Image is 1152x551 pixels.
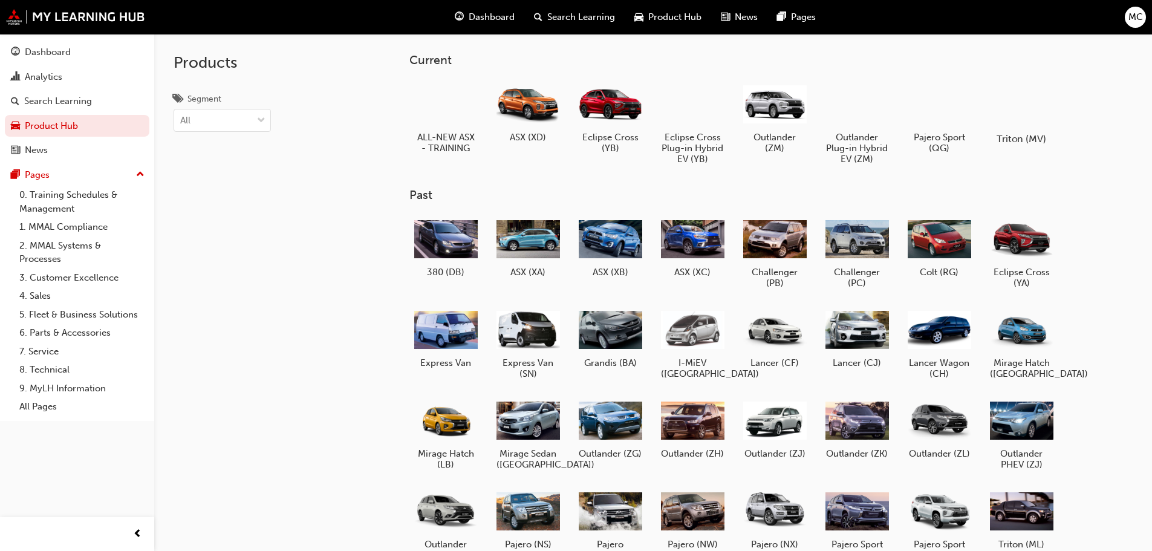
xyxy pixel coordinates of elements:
[903,303,975,384] a: Lancer Wagon (CH)
[574,212,646,282] a: ASX (XB)
[661,357,724,379] h5: I-MiEV ([GEOGRAPHIC_DATA])
[11,72,20,83] span: chart-icon
[661,448,724,459] h5: Outlander (ZH)
[908,357,971,379] h5: Lancer Wagon (CH)
[903,212,975,282] a: Colt (RG)
[445,5,524,30] a: guage-iconDashboard
[821,77,893,169] a: Outlander Plug-in Hybrid EV (ZM)
[634,10,643,25] span: car-icon
[791,10,816,24] span: Pages
[743,357,807,368] h5: Lancer (CF)
[656,212,729,282] a: ASX (XC)
[743,539,807,550] h5: Pajero (NX)
[414,448,478,470] h5: Mirage Hatch (LB)
[985,303,1058,384] a: Mirage Hatch ([GEOGRAPHIC_DATA])
[825,357,889,368] h5: Lancer (CJ)
[496,539,560,550] h5: Pajero (NS)
[579,267,642,278] h5: ASX (XB)
[11,47,20,58] span: guage-icon
[136,167,145,183] span: up-icon
[738,212,811,293] a: Challenger (PB)
[187,93,221,105] div: Segment
[661,539,724,550] h5: Pajero (NW)
[133,527,142,542] span: prev-icon
[15,236,149,269] a: 2. MMAL Systems & Processes
[409,394,482,475] a: Mirage Hatch (LB)
[5,139,149,161] a: News
[15,305,149,324] a: 5. Fleet & Business Solutions
[661,267,724,278] h5: ASX (XC)
[1125,7,1146,28] button: MC
[409,77,482,158] a: ALL-NEW ASX - TRAINING
[738,394,811,464] a: Outlander (ZJ)
[767,5,825,30] a: pages-iconPages
[547,10,615,24] span: Search Learning
[821,212,893,293] a: Challenger (PC)
[656,77,729,169] a: Eclipse Cross Plug-in Hybrid EV (YB)
[11,170,20,181] span: pages-icon
[409,53,1096,67] h3: Current
[903,394,975,464] a: Outlander (ZL)
[661,132,724,165] h5: Eclipse Cross Plug-in Hybrid EV (YB)
[990,357,1053,379] h5: Mirage Hatch ([GEOGRAPHIC_DATA])
[524,5,625,30] a: search-iconSearch Learning
[492,303,564,384] a: Express Van (SN)
[409,303,482,373] a: Express Van
[5,39,149,164] button: DashboardAnalyticsSearch LearningProduct HubNews
[656,394,729,464] a: Outlander (ZH)
[15,218,149,236] a: 1. MMAL Compliance
[455,10,464,25] span: guage-icon
[24,94,92,108] div: Search Learning
[990,448,1053,470] h5: Outlander PHEV (ZJ)
[656,303,729,384] a: I-MiEV ([GEOGRAPHIC_DATA])
[5,66,149,88] a: Analytics
[821,303,893,373] a: Lancer (CJ)
[11,96,19,107] span: search-icon
[825,448,889,459] h5: Outlander (ZK)
[908,267,971,278] h5: Colt (RG)
[11,121,20,132] span: car-icon
[985,77,1058,147] a: Triton (MV)
[15,186,149,218] a: 0. Training Schedules & Management
[579,357,642,368] h5: Grandis (BA)
[825,132,889,165] h5: Outlander Plug-in Hybrid EV (ZM)
[414,132,478,154] h5: ALL-NEW ASX - TRAINING
[25,70,62,84] div: Analytics
[579,132,642,154] h5: Eclipse Cross (YB)
[5,41,149,64] a: Dashboard
[5,90,149,112] a: Search Learning
[738,77,811,158] a: Outlander (ZM)
[496,448,560,470] h5: Mirage Sedan ([GEOGRAPHIC_DATA])
[409,188,1096,202] h3: Past
[988,133,1055,145] h5: Triton (MV)
[15,269,149,287] a: 3. Customer Excellence
[534,10,542,25] span: search-icon
[5,164,149,186] button: Pages
[5,115,149,137] a: Product Hub
[496,132,560,143] h5: ASX (XD)
[821,394,893,464] a: Outlander (ZK)
[15,324,149,342] a: 6. Parts & Accessories
[174,53,271,73] h2: Products
[579,448,642,459] h5: Outlander (ZG)
[743,267,807,289] h5: Challenger (PB)
[6,9,145,25] img: mmal
[735,10,758,24] span: News
[738,303,811,373] a: Lancer (CF)
[990,539,1053,550] h5: Triton (ML)
[496,267,560,278] h5: ASX (XA)
[825,267,889,289] h5: Challenger (PC)
[574,394,646,464] a: Outlander (ZG)
[711,5,767,30] a: news-iconNews
[743,448,807,459] h5: Outlander (ZJ)
[903,77,975,158] a: Pajero Sport (QG)
[409,212,482,282] a: 380 (DB)
[15,379,149,398] a: 9. MyLH Information
[990,267,1053,289] h5: Eclipse Cross (YA)
[743,132,807,154] h5: Outlander (ZM)
[25,143,48,157] div: News
[777,10,786,25] span: pages-icon
[908,448,971,459] h5: Outlander (ZL)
